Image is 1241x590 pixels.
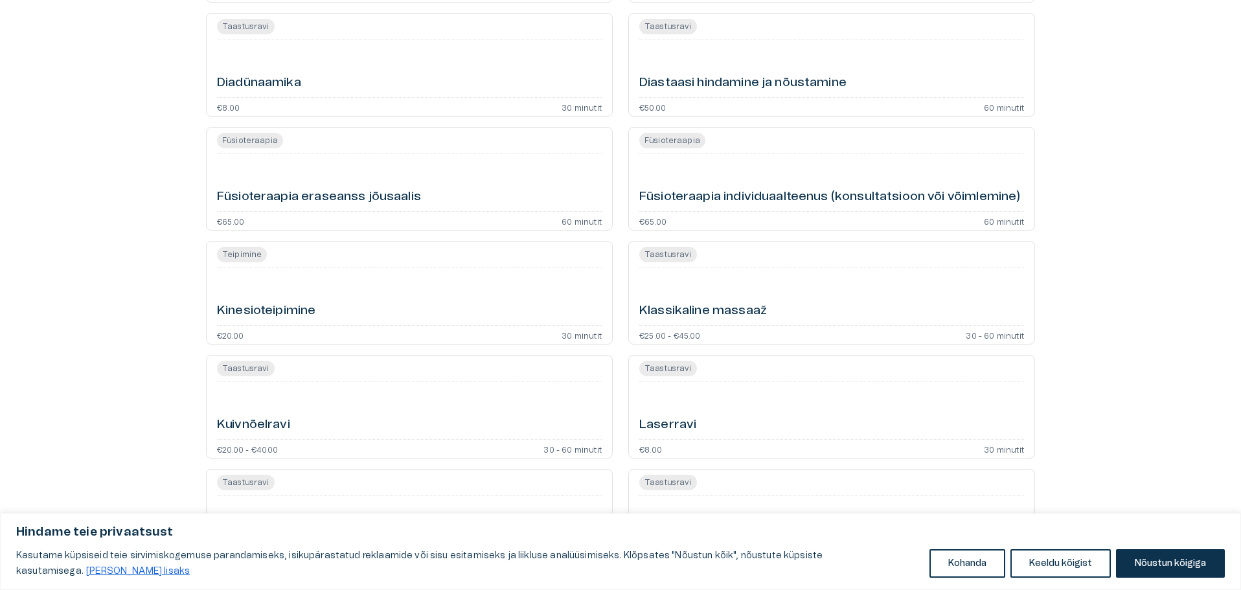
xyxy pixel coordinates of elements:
p: €65.00 [217,217,244,225]
p: €25.00 - €45.00 [639,331,701,339]
p: €50.00 [639,103,666,111]
p: €8.00 [639,445,662,453]
p: Kasutame küpsiseid teie sirvimiskogemuse parandamiseks, isikupärastatud reklaamide või sisu esita... [16,548,920,579]
span: Help [66,10,85,21]
p: 60 minutit [984,217,1024,225]
button: Kohanda [929,549,1005,578]
a: Navigate to Diadünaamika [206,13,613,117]
p: 60 minutit [984,103,1024,111]
p: 30 minutit [984,445,1024,453]
p: 60 minutit [562,217,602,225]
span: Füsioteraapia [639,133,705,148]
h6: Diastaasi hindamine ja nõustamine [639,74,847,92]
p: €20.00 [217,331,244,339]
h6: Diadünaamika [217,74,301,92]
span: Taastusravi [217,361,275,376]
a: Navigate to Lümfiteraapia, lümfiterapeudi vastuvõtt [206,469,613,573]
h6: Kuivnõelravi [217,416,290,434]
span: Taastusravi [217,475,275,490]
span: Füsioteraapia [217,133,283,148]
a: Navigate to Diastaasi hindamine ja nõustamine [628,13,1035,117]
a: Navigate to Füsioteraapia individuaalteenus (konsultatsioon või võimlemine) [628,127,1035,231]
p: 30 minutit [562,103,602,111]
h6: Laserravi [639,416,696,434]
a: Navigate to Kinesioteipimine [206,241,613,345]
a: Navigate to Magnetravi [628,469,1035,573]
span: Taastusravi [639,475,697,490]
span: Taastusravi [639,361,697,376]
span: Taastusravi [639,19,697,34]
span: Taastusravi [217,19,275,34]
button: Keeldu kõigist [1010,549,1111,578]
h6: Füsioteraapia individuaalteenus (konsultatsioon või võimlemine) [639,188,1020,206]
p: €20.00 - €40.00 [217,445,279,453]
a: Navigate to Laserravi [628,355,1035,459]
h6: Kinesioteipimine [217,302,315,320]
span: Taastusravi [639,247,697,262]
a: Loe lisaks [85,566,190,576]
p: 30 - 60 minutit [543,445,602,453]
p: €8.00 [217,103,240,111]
span: Teipimine [217,247,267,262]
p: Hindame teie privaatsust [16,525,1225,540]
button: Nõustun kõigiga [1116,549,1225,578]
h6: Füsioteraapia eraseanss jõusaalis [217,188,421,206]
p: 30 - 60 minutit [966,331,1024,339]
p: 30 minutit [562,331,602,339]
p: €65.00 [639,217,666,225]
h6: Klassikaline massaaž [639,302,767,320]
a: Navigate to Füsioteraapia eraseanss jõusaalis [206,127,613,231]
